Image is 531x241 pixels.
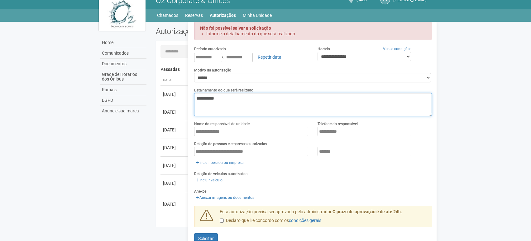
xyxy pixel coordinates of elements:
div: [DATE] [163,201,186,207]
a: Anexar imagens ou documentos [194,194,256,201]
label: Horário [318,46,330,52]
span: Solicitar [198,236,214,241]
h2: Autorizações [156,27,289,36]
strong: Não foi possível salvar a solicitação [200,26,271,31]
a: Ver as condições [383,47,411,51]
div: [DATE] [163,162,186,169]
label: Anexos [194,189,207,194]
a: condições gerais [289,218,321,223]
label: Relação de pessoas e empresas autorizadas [194,141,267,147]
div: [DATE] [163,127,186,133]
a: Reservas [185,11,203,20]
label: Relação de veículos autorizados [194,171,247,177]
div: [DATE] [163,109,186,115]
label: Motivo da autorização [194,67,231,73]
label: Telefone do responsável [318,121,358,127]
label: Nome do responsável da unidade [194,121,250,127]
div: Esta autorização precisa ser aprovada pelo administrador. [215,209,432,227]
a: Minha Unidade [243,11,272,20]
label: Detalhamento do que será realizado [194,87,253,93]
a: Grade de Horários dos Ônibus [100,69,146,85]
th: Data [160,75,189,86]
input: Declaro que li e concordo com oscondições gerais [220,219,224,223]
a: Incluir veículo [194,177,224,184]
strong: O prazo de aprovação é de até 24h. [332,209,402,214]
a: Documentos [100,59,146,69]
label: Período autorizado [194,46,226,52]
a: Autorizações [210,11,236,20]
div: [DATE] [163,180,186,186]
a: Ramais [100,85,146,95]
a: Comunicados [100,48,146,59]
div: [DATE] [163,145,186,151]
a: Chamados [157,11,178,20]
label: Declaro que li e concordo com os [220,218,321,224]
a: Incluir pessoa ou empresa [194,159,246,166]
a: LGPD [100,95,146,106]
li: Informe o detalhamento do que será realizado [206,31,421,37]
a: Home [100,37,146,48]
div: [DATE] [163,222,186,228]
div: [DATE] [163,91,186,97]
div: a [194,52,309,62]
a: Repetir data [254,52,285,62]
a: Anuncie sua marca [100,106,146,116]
h4: Passadas [160,67,428,72]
